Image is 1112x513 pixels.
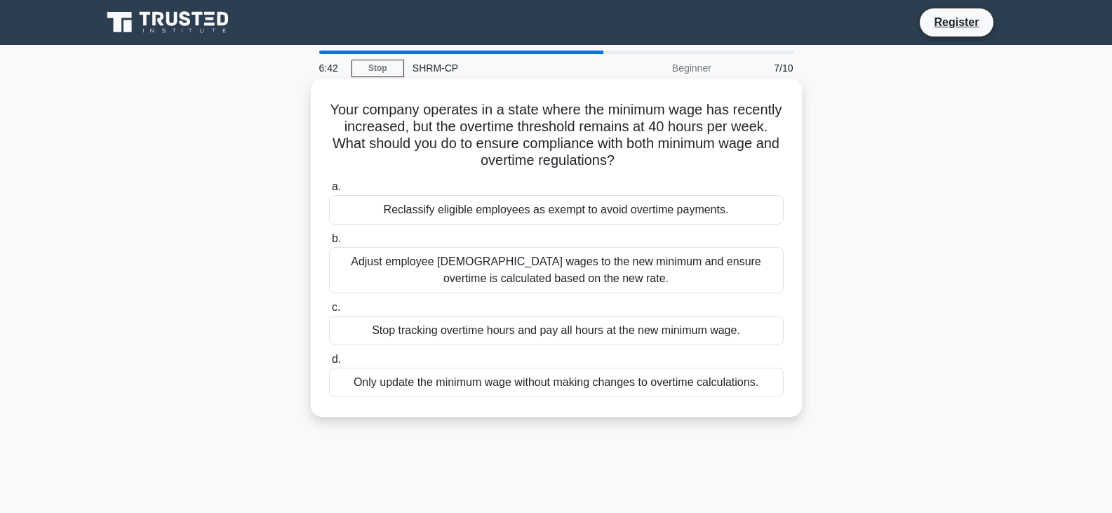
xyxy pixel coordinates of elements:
div: Adjust employee [DEMOGRAPHIC_DATA] wages to the new minimum and ensure overtime is calculated bas... [329,247,784,293]
div: Only update the minimum wage without making changes to overtime calculations. [329,368,784,397]
div: SHRM-CP [404,54,597,82]
span: d. [332,353,341,365]
div: 7/10 [720,54,802,82]
div: Stop tracking overtime hours and pay all hours at the new minimum wage. [329,316,784,345]
div: Reclassify eligible employees as exempt to avoid overtime payments. [329,195,784,225]
span: a. [332,180,341,192]
span: c. [332,301,340,313]
h5: Your company operates in a state where the minimum wage has recently increased, but the overtime ... [328,101,785,170]
div: Beginner [597,54,720,82]
a: Stop [351,60,404,77]
div: 6:42 [311,54,351,82]
span: b. [332,232,341,244]
a: Register [925,13,987,31]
